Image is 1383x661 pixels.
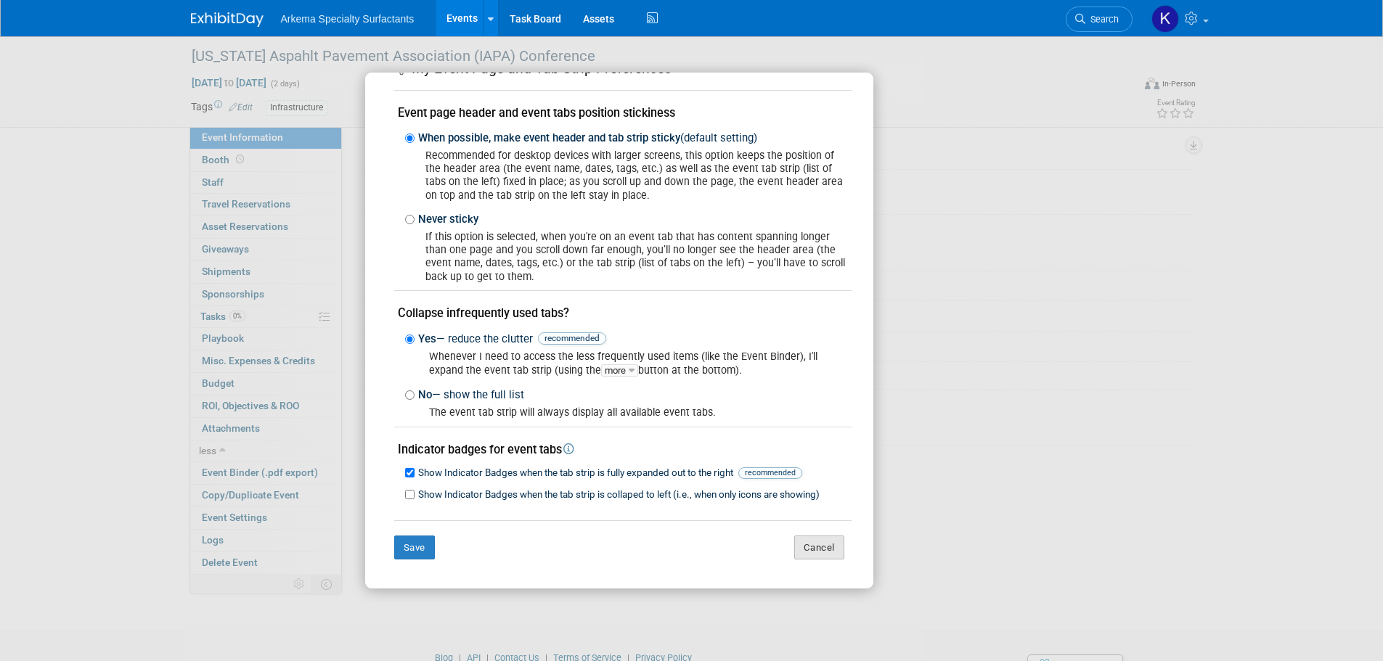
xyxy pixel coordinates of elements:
span: Search [1085,14,1119,25]
button: Cancel [794,535,844,560]
img: Kayla Parker [1151,5,1179,33]
span: (default setting) [680,131,757,144]
span: Never sticky [418,213,478,226]
span: recommended [738,467,802,479]
span: No [418,388,524,401]
div: If this option is selected, when you're on an event tab that has content spanning longer than one... [415,230,852,284]
div: The event tab strip will always display all available event tabs. [415,406,852,419]
div: Indicator badges for event tabs [394,441,852,458]
button: Save [394,535,435,560]
span: Yes [418,332,606,345]
span: — show the full list [432,388,524,401]
div: Collapse infrequently used tabs? [394,305,852,321]
span: When possible, make event header and tab strip sticky [418,131,757,144]
span: Show Indicator Badges when the tab strip is fully expanded out to the right [418,467,802,478]
span: recommended [538,332,606,345]
a: Search [1066,7,1133,32]
span: Arkema Specialty Surfactants [281,13,415,25]
span: Show Indicator Badges when the tab strip is collaped to left (i.e., when only icons are showing) [418,489,820,500]
div: Recommended for desktop devices with larger screens, this option keeps the position of the header... [415,149,852,202]
span: more [601,364,638,377]
div: Event page header and event tabs position stickiness [394,104,852,121]
div: Whenever I need to access the less frequently used items (like the Event Binder), I'll expand the... [415,350,852,377]
span: — reduce the clutter [436,332,533,345]
img: ExhibitDay [191,12,264,27]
